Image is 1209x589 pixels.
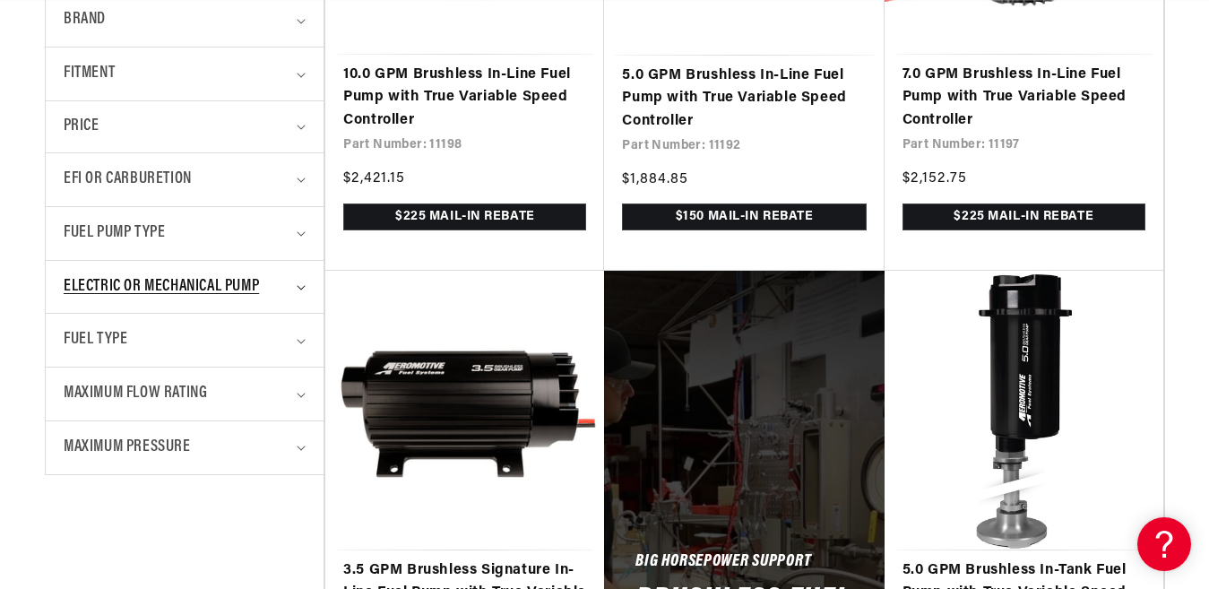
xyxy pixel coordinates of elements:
span: Price [64,115,99,139]
span: Fuel Pump Type [64,221,165,247]
h5: Big Horsepower Support [635,556,811,570]
summary: EFI or Carburetion (0 selected) [64,153,306,206]
span: EFI or Carburetion [64,167,192,193]
a: 7.0 GPM Brushless In-Line Fuel Pump with True Variable Speed Controller [902,64,1145,133]
summary: Electric or Mechanical Pump (0 selected) [64,261,306,314]
span: Fuel Type [64,327,127,353]
span: Fitment [64,61,115,87]
span: Maximum Pressure [64,435,191,461]
summary: Maximum Pressure (0 selected) [64,421,306,474]
a: 5.0 GPM Brushless In-Line Fuel Pump with True Variable Speed Controller [622,65,866,134]
summary: Price [64,101,306,152]
span: Electric or Mechanical Pump [64,274,259,300]
summary: Fitment (0 selected) [64,48,306,100]
a: 10.0 GPM Brushless In-Line Fuel Pump with True Variable Speed Controller [343,64,586,133]
summary: Maximum Flow Rating (0 selected) [64,368,306,420]
summary: Fuel Pump Type (0 selected) [64,207,306,260]
summary: Fuel Type (0 selected) [64,314,306,367]
span: Brand [64,7,106,33]
span: Maximum Flow Rating [64,381,207,407]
